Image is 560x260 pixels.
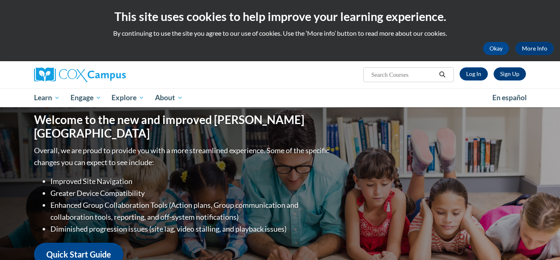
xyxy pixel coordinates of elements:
a: Log In [460,67,488,81]
span: Engage [71,93,101,103]
span: About [155,93,183,103]
a: Explore [106,88,150,107]
a: More Info [515,42,554,55]
a: About [150,88,188,107]
p: Overall, we are proud to provide you with a more streamlined experience. Some of the specific cha... [34,145,331,168]
p: By continuing to use the site you agree to our use of cookies. Use the ‘More info’ button to read... [6,29,554,38]
a: Learn [29,88,65,107]
span: En español [492,93,527,102]
li: Greater Device Compatibility [50,187,331,199]
a: Cox Campus [34,67,190,82]
span: Explore [112,93,144,103]
h2: This site uses cookies to help improve your learning experience. [6,8,554,25]
div: Main menu [22,88,538,107]
li: Improved Site Navigation [50,175,331,187]
button: Okay [483,42,509,55]
a: En español [487,89,532,106]
input: Search Courses [371,70,436,80]
li: Enhanced Group Collaboration Tools (Action plans, Group communication and collaboration tools, re... [50,199,331,223]
span: Learn [34,93,60,103]
button: Search [436,70,448,80]
h1: Welcome to the new and improved [PERSON_NAME][GEOGRAPHIC_DATA] [34,113,331,140]
a: Engage [65,88,107,107]
a: Register [494,67,526,81]
img: Cox Campus [34,67,126,82]
li: Diminished progression issues (site lag, video stalling, and playback issues) [50,223,331,235]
